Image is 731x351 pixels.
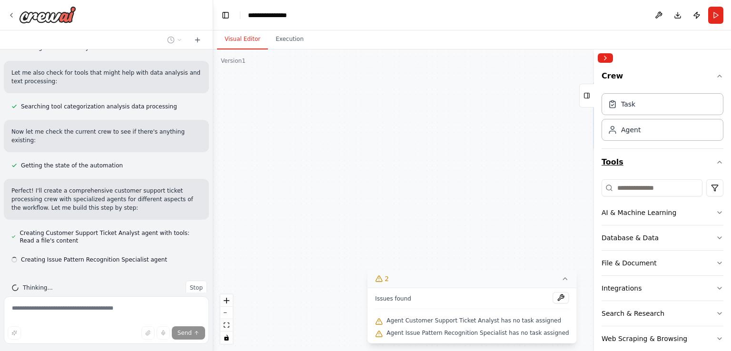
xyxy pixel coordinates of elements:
p: Now let me check the current crew to see if there's anything existing: [11,127,201,145]
button: Hide left sidebar [219,9,232,22]
button: Improve this prompt [8,326,21,340]
div: Search & Research [602,309,664,318]
span: Getting the state of the automation [21,162,123,169]
button: Upload files [141,326,155,340]
span: Thinking... [23,284,53,292]
span: Creating Customer Support Ticket Analyst agent with tools: Read a file's content [20,229,201,244]
span: Issues found [375,295,411,302]
div: Agent [621,125,641,135]
button: Integrations [602,276,723,301]
button: File & Document [602,251,723,275]
button: Execution [268,29,311,49]
p: Perfect! I'll create a comprehensive customer support ticket processing crew with specialized age... [11,186,201,212]
button: AI & Machine Learning [602,200,723,225]
span: Stop [190,284,203,292]
button: Web Scraping & Browsing [602,326,723,351]
div: Task [621,99,635,109]
button: Toggle Sidebar [590,49,598,351]
button: Send [172,326,205,340]
button: zoom in [220,294,233,307]
div: React Flow controls [220,294,233,344]
button: Crew [602,67,723,89]
div: Database & Data [602,233,659,243]
span: Send [178,329,192,337]
p: Let me also check for tools that might help with data analysis and text processing: [11,68,201,86]
button: Collapse right sidebar [598,53,613,63]
button: 2 [367,270,576,288]
button: toggle interactivity [220,331,233,344]
span: Agent Issue Pattern Recognition Specialist has no task assigned [386,329,569,337]
span: 2 [385,274,389,283]
span: Agent Customer Support Ticket Analyst has no task assigned [386,317,561,324]
button: Stop [186,281,207,295]
button: Start a new chat [190,34,205,46]
button: Database & Data [602,225,723,250]
span: Searching tool categorization analysis data processing [21,103,177,110]
div: Web Scraping & Browsing [602,334,687,343]
div: Version 1 [221,57,246,65]
button: Click to speak your automation idea [157,326,170,340]
nav: breadcrumb [248,10,296,20]
button: Search & Research [602,301,723,326]
button: fit view [220,319,233,331]
div: AI & Machine Learning [602,208,676,217]
img: Logo [19,6,76,23]
button: Visual Editor [217,29,268,49]
button: Tools [602,149,723,175]
button: Switch to previous chat [163,34,186,46]
div: Crew [602,89,723,148]
div: File & Document [602,258,657,268]
div: Integrations [602,283,642,293]
button: zoom out [220,307,233,319]
span: Creating Issue Pattern Recognition Specialist agent [21,256,167,263]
